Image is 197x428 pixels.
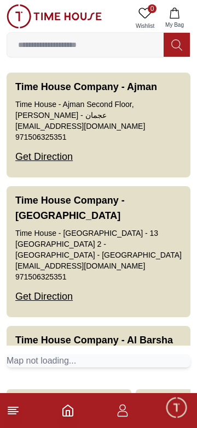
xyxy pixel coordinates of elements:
a: [EMAIL_ADDRESS][DOMAIN_NAME] [15,260,145,271]
a: Home [61,404,74,417]
a: [EMAIL_ADDRESS][DOMAIN_NAME] [15,121,145,132]
div: Time House - [GEOGRAPHIC_DATA] - 13 [GEOGRAPHIC_DATA] 2 - [GEOGRAPHIC_DATA] - [GEOGRAPHIC_DATA] [15,228,182,260]
h3: Time House Company - [GEOGRAPHIC_DATA] [15,193,182,223]
button: Time House Company - [GEOGRAPHIC_DATA]Time House - [GEOGRAPHIC_DATA] - 13 [GEOGRAPHIC_DATA] 2 - [... [7,186,190,317]
img: ... [7,4,102,28]
div: Get Direction [15,282,73,311]
div: Get Direction [15,142,73,171]
div: Map not loading... [7,354,190,367]
h3: Time House Company - Ajman [15,79,157,94]
button: Time House Company - AjmanTime House - Ajman Second Floor, [PERSON_NAME] - عجمان[EMAIL_ADDRESS][D... [7,73,190,177]
div: Chat Widget [165,396,189,420]
span: 0 [148,4,157,13]
button: My Bag [159,4,190,32]
a: 0Wishlist [131,4,159,32]
a: 971506325351 [15,132,66,142]
h3: Time House Company - Al Barsha [15,332,173,348]
span: Wishlist [131,22,159,30]
a: 971506325351 [15,271,66,282]
div: Time House - Ajman Second Floor, [PERSON_NAME] - عجمان [15,99,182,121]
span: My Bag [161,21,188,29]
